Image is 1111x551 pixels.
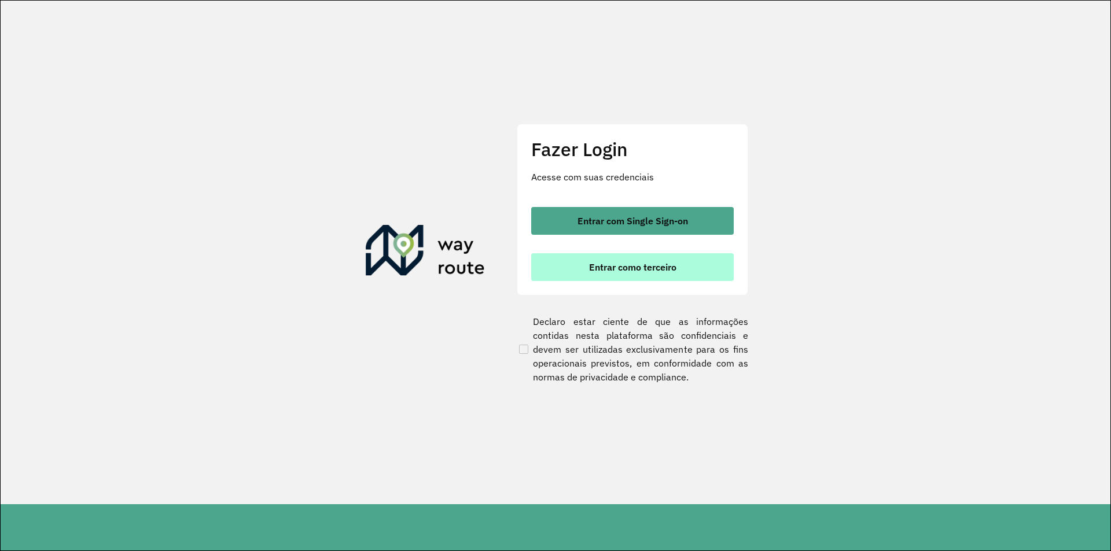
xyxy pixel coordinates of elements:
[531,138,734,160] h2: Fazer Login
[366,225,485,280] img: Roteirizador AmbevTech
[531,207,734,235] button: button
[517,315,748,384] label: Declaro estar ciente de que as informações contidas nesta plataforma são confidenciais e devem se...
[531,253,734,281] button: button
[589,262,676,272] span: Entrar como terceiro
[531,170,734,184] p: Acesse com suas credenciais
[577,216,688,225] span: Entrar com Single Sign-on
